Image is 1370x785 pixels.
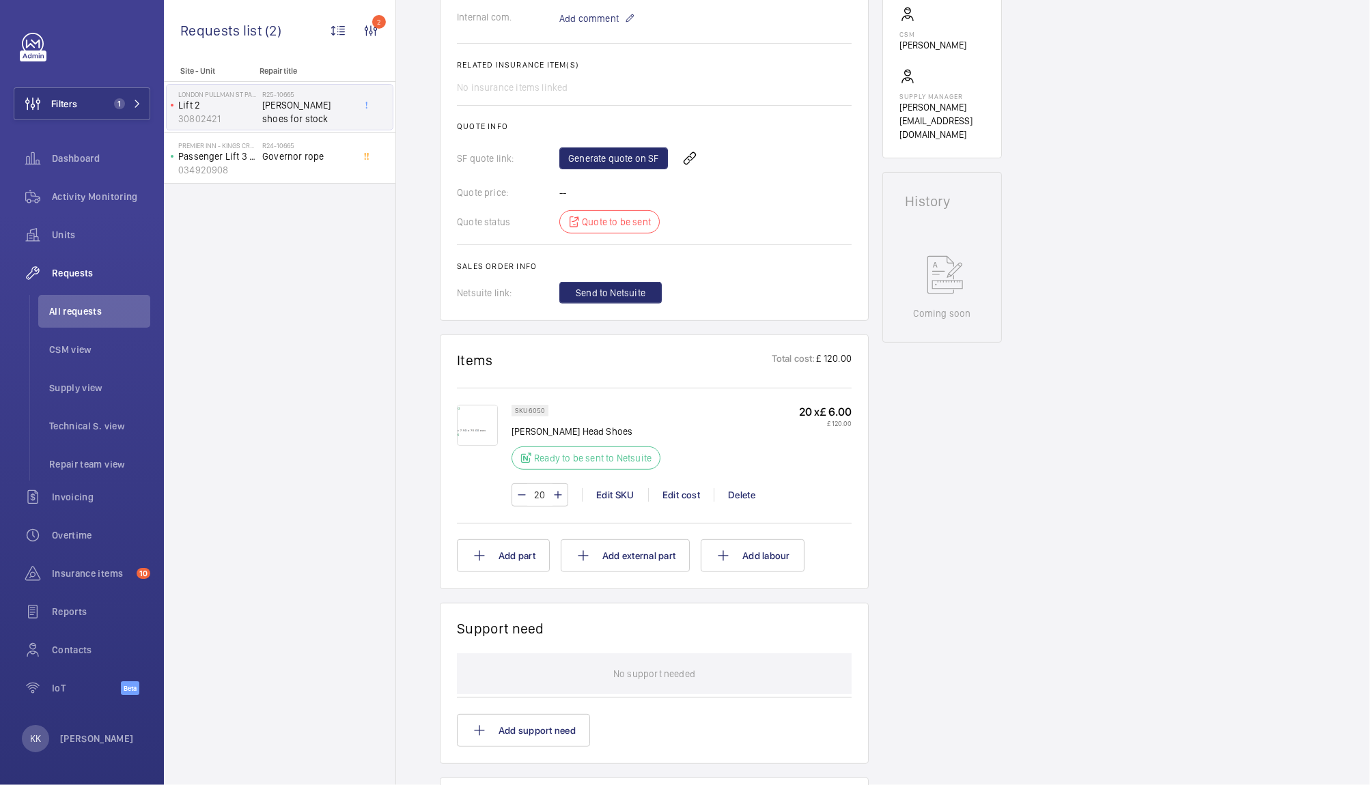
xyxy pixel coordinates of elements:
span: Activity Monitoring [52,190,150,203]
span: Requests [52,266,150,280]
span: Reports [52,605,150,618]
span: Invoicing [52,490,150,504]
p: Passenger Lift 3 (Right at Bottom) [178,149,257,163]
h2: R25-10665 [262,90,352,98]
p: Ready to be sent to Netsuite [534,451,652,465]
span: 1 [114,98,125,109]
p: 20 x £ 6.00 [799,405,852,419]
span: Add comment [559,12,619,25]
p: Lift 2 [178,98,257,112]
h1: History [905,195,979,208]
p: Total cost: [772,352,815,369]
h1: Support need [457,620,544,637]
p: LONDON PULLMAN ST PANCRAS [178,90,257,98]
span: IoT [52,681,121,695]
div: Edit cost [648,488,714,502]
h2: Related insurance item(s) [457,60,852,70]
h2: Sales order info [457,261,852,271]
span: Insurance items [52,567,131,580]
p: [PERSON_NAME] [899,38,966,52]
span: Filters [51,97,77,111]
p: [PERSON_NAME][EMAIL_ADDRESS][DOMAIN_NAME] [899,100,985,141]
p: Supply manager [899,92,985,100]
p: £ 120.00 [799,419,852,427]
h2: Quote info [457,122,852,131]
p: Coming soon [913,306,970,320]
button: Add part [457,539,550,572]
span: All requests [49,304,150,318]
p: [PERSON_NAME] [60,732,134,745]
p: 034920908 [178,163,257,177]
p: SKU 6050 [515,408,545,413]
span: Beta [121,681,139,695]
span: Supply view [49,381,150,395]
span: Overtime [52,528,150,542]
button: Filters1 [14,87,150,120]
p: No support needed [613,653,695,694]
p: CSM [899,30,966,38]
div: Delete [714,488,769,502]
p: Premier Inn - Kings Cross [178,141,257,149]
button: Add support need [457,714,590,747]
p: Site - Unit [164,66,254,76]
h1: Items [457,352,493,369]
p: Repair title [260,66,350,76]
button: Add external part [561,539,690,572]
button: Add labour [701,539,805,572]
span: 10 [137,568,150,579]
span: Technical S. view [49,419,150,433]
span: Contacts [52,643,150,657]
p: 30802421 [178,112,257,126]
span: [PERSON_NAME] shoes for stock [262,98,352,126]
span: Dashboard [52,152,150,165]
span: CSM view [49,343,150,356]
span: Send to Netsuite [576,286,645,300]
span: Repair team view [49,457,150,471]
span: Governor rope [262,149,352,163]
h2: R24-10665 [262,141,352,149]
span: Requests list [180,22,265,39]
img: FkHshdMuWb78Rl7P1LeanoLvplRO43QrT9dq5ln3PBPlDgd0.png [457,405,498,446]
p: [PERSON_NAME] Head Shoes [512,425,669,438]
span: Units [52,228,150,242]
a: Generate quote on SF [559,147,668,169]
p: KK [30,732,41,745]
p: £ 120.00 [815,352,852,369]
button: Send to Netsuite [559,282,662,304]
div: Edit SKU [582,488,648,502]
